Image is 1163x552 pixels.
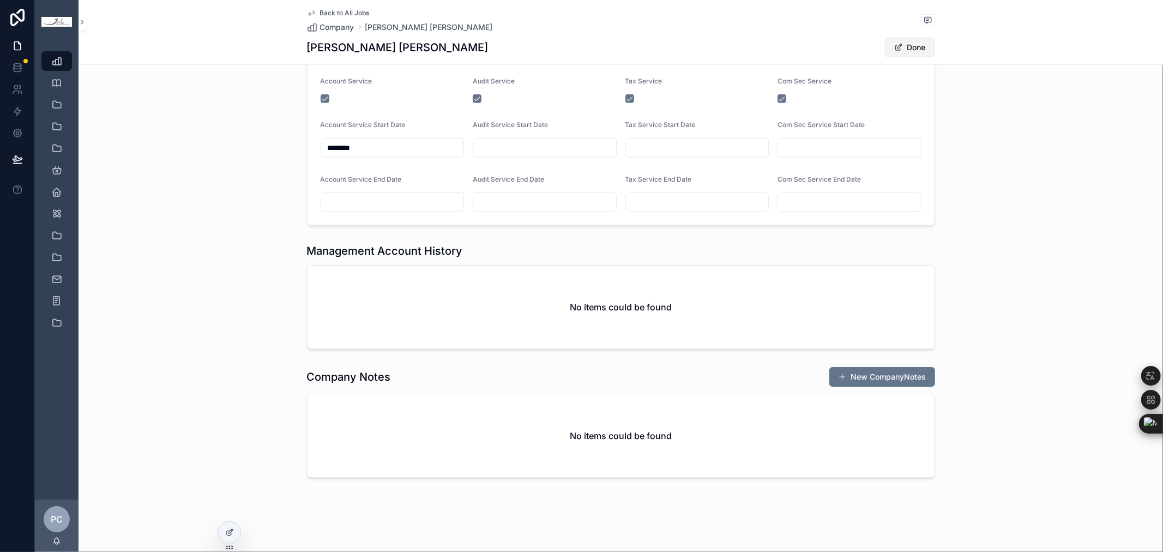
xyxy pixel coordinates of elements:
span: PC [51,513,63,526]
a: Back to All Jobs [307,9,370,17]
h1: Company Notes [307,369,391,385]
span: Com Sec Service Start Date [778,121,865,129]
span: Back to All Jobs [320,9,370,17]
span: Com Sec Service End Date [778,175,861,183]
span: Audit Service Start Date [473,121,548,129]
h2: No items could be found [570,301,672,314]
h1: [PERSON_NAME] [PERSON_NAME] [307,40,489,55]
span: Audit Service End Date [473,175,544,183]
h1: Management Account History [307,243,463,259]
span: Audit Service [473,77,515,85]
span: Tax Service End Date [625,175,692,183]
span: Company [320,22,354,33]
span: Account Service Start Date [321,121,406,129]
button: Done [885,38,935,57]
span: Account Service [321,77,372,85]
button: New CompanyNotes [829,367,935,387]
img: App logo [41,17,72,27]
span: Tax Service Start Date [625,121,696,129]
div: scrollable content [35,44,79,347]
span: Tax Service [625,77,662,85]
span: Com Sec Service [778,77,831,85]
a: Company [307,22,354,33]
h2: No items could be found [570,429,672,442]
span: Account Service End Date [321,175,402,183]
a: [PERSON_NAME] [PERSON_NAME] [365,22,493,33]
